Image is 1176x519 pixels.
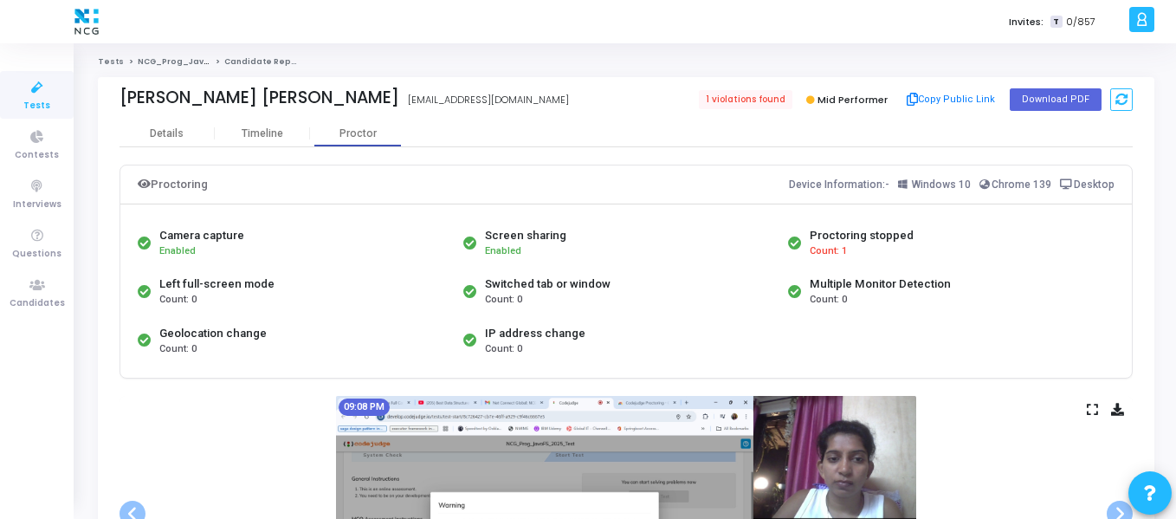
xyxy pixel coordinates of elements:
[810,227,914,244] div: Proctoring stopped
[23,99,50,114] span: Tests
[992,178,1051,191] span: Chrome 139
[159,325,267,342] div: Geolocation change
[159,276,275,293] div: Left full-screen mode
[1009,15,1044,29] label: Invites:
[10,296,65,311] span: Candidates
[150,127,184,140] div: Details
[485,342,522,357] span: Count: 0
[1066,15,1095,29] span: 0/857
[339,399,390,416] mat-chip: 09:08 PM
[485,227,566,244] div: Screen sharing
[98,56,1154,68] nav: breadcrumb
[15,148,59,163] span: Contests
[159,293,197,308] span: Count: 0
[224,56,304,67] span: Candidate Report
[810,276,951,293] div: Multiple Monitor Detection
[817,93,888,107] span: Mid Performer
[485,276,611,293] div: Switched tab or window
[159,245,196,256] span: Enabled
[810,293,847,308] span: Count: 0
[138,174,208,195] div: Proctoring
[485,293,522,308] span: Count: 0
[485,325,585,342] div: IP address change
[159,227,244,244] div: Camera capture
[138,56,274,67] a: NCG_Prog_JavaFS_2025_Test
[13,198,61,212] span: Interviews
[98,56,124,67] a: Tests
[901,87,1001,113] button: Copy Public Link
[699,90,792,109] span: 1 violations found
[120,88,399,107] div: [PERSON_NAME] [PERSON_NAME]
[12,247,61,262] span: Questions
[242,127,283,140] div: Timeline
[159,342,197,357] span: Count: 0
[70,4,103,39] img: logo
[912,178,971,191] span: Windows 10
[789,174,1115,195] div: Device Information:-
[408,93,569,107] div: [EMAIL_ADDRESS][DOMAIN_NAME]
[1074,178,1115,191] span: Desktop
[310,127,405,140] div: Proctor
[485,245,521,256] span: Enabled
[1010,88,1102,111] button: Download PDF
[1050,16,1062,29] span: T
[810,244,847,259] span: Count: 1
